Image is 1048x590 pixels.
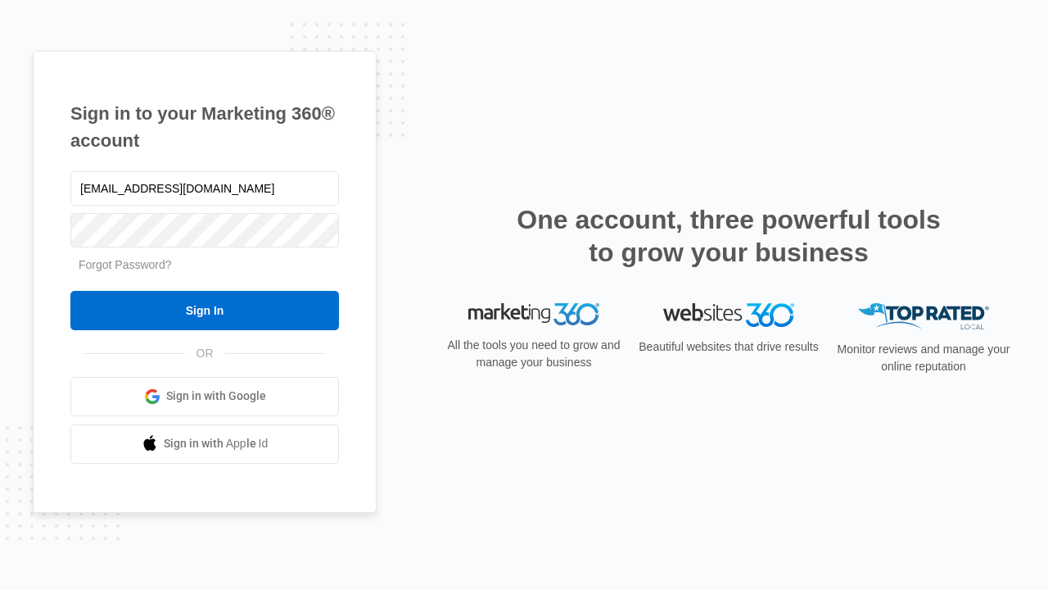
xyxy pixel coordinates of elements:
[858,303,989,330] img: Top Rated Local
[166,388,266,405] span: Sign in with Google
[79,258,172,271] a: Forgot Password?
[164,435,269,452] span: Sign in with Apple Id
[832,341,1015,375] p: Monitor reviews and manage your online reputation
[663,303,794,327] img: Websites 360
[70,100,339,154] h1: Sign in to your Marketing 360® account
[637,338,820,356] p: Beautiful websites that drive results
[512,203,946,269] h2: One account, three powerful tools to grow your business
[70,171,339,206] input: Email
[70,291,339,330] input: Sign In
[185,345,225,362] span: OR
[70,424,339,464] a: Sign in with Apple Id
[442,337,626,371] p: All the tools you need to grow and manage your business
[70,377,339,416] a: Sign in with Google
[468,303,599,326] img: Marketing 360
